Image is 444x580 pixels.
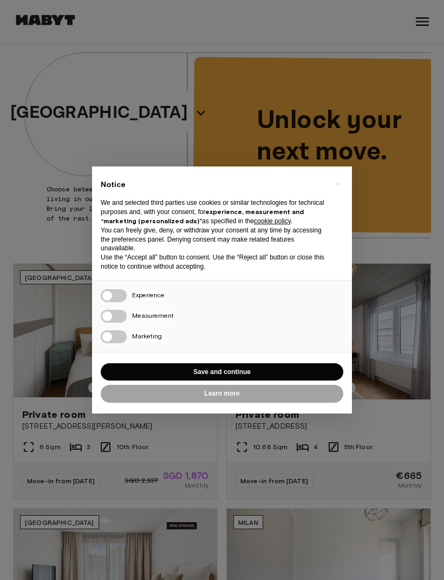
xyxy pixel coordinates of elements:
button: Save and continue [101,363,343,381]
button: Close this notice [329,175,347,192]
p: We and selected third parties use cookies or similar technologies for technical purposes and, wit... [101,198,326,225]
span: Experience [132,291,165,300]
span: Marketing [132,332,162,341]
p: You can freely give, deny, or withdraw your consent at any time by accessing the preferences pane... [101,226,326,253]
button: Learn more [101,385,343,403]
strong: experience, measurement and “marketing (personalized ads)” [101,208,304,225]
span: Measurement [132,311,174,321]
span: × [336,177,340,190]
h2: Notice [101,179,326,190]
p: Use the “Accept all” button to consent. Use the “Reject all” button or close this notice to conti... [101,253,326,271]
a: cookie policy [254,217,291,225]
